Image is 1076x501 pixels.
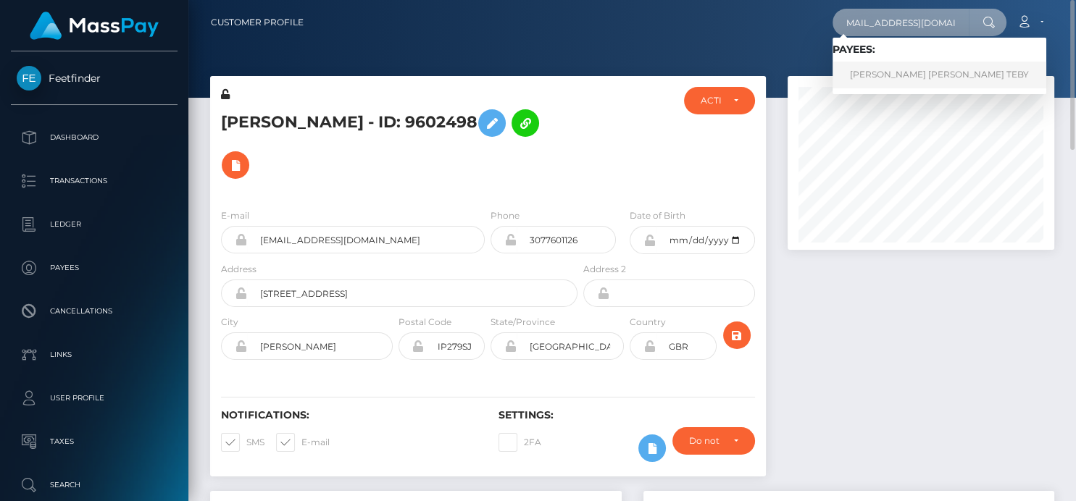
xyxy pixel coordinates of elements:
[11,380,178,416] a: User Profile
[701,95,722,106] div: ACTIVE
[11,163,178,199] a: Transactions
[499,409,754,421] h6: Settings:
[399,316,451,329] label: Postal Code
[221,433,264,452] label: SMS
[833,62,1046,88] a: [PERSON_NAME] [PERSON_NAME] TEBY
[11,293,178,329] a: Cancellations
[17,257,172,279] p: Payees
[689,435,722,447] div: Do not require
[11,337,178,373] a: Links
[833,9,969,36] input: Search...
[17,431,172,452] p: Taxes
[672,427,755,455] button: Do not require
[17,387,172,409] p: User Profile
[684,87,755,114] button: ACTIVE
[630,209,685,222] label: Date of Birth
[17,474,172,496] p: Search
[30,12,159,40] img: MassPay Logo
[276,433,330,452] label: E-mail
[221,102,570,186] h5: [PERSON_NAME] - ID: 9602498
[499,433,541,452] label: 2FA
[17,66,41,90] img: Feetfinder
[11,72,178,85] span: Feetfinder
[630,316,666,329] label: Country
[221,263,257,276] label: Address
[11,250,178,286] a: Payees
[833,43,1046,56] h6: Payees:
[17,214,172,235] p: Ledger
[17,344,172,366] p: Links
[583,263,626,276] label: Address 2
[17,127,172,148] p: Dashboard
[491,209,520,222] label: Phone
[11,424,178,460] a: Taxes
[491,316,555,329] label: State/Province
[211,7,304,38] a: Customer Profile
[17,170,172,192] p: Transactions
[11,206,178,243] a: Ledger
[17,300,172,322] p: Cancellations
[11,119,178,156] a: Dashboard
[221,409,477,421] h6: Notifications:
[221,316,238,329] label: City
[221,209,249,222] label: E-mail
